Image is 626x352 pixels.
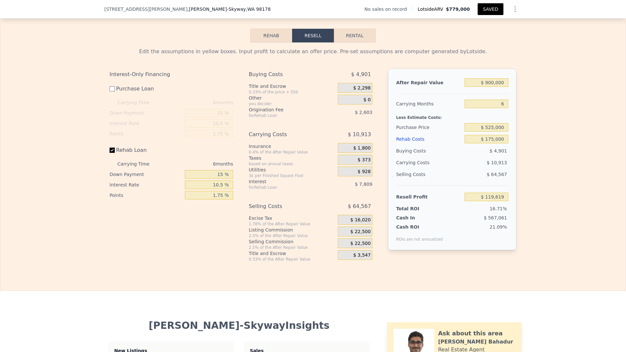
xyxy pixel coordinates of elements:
div: Carrying Time [117,159,160,169]
div: [PERSON_NAME] Bahadur [438,338,513,346]
span: $ 567,061 [484,215,507,220]
div: 2.5% of the After Repair Value [249,233,335,238]
div: 0.33% of the After Repair Value [249,257,335,262]
div: Title and Escrow [249,83,335,89]
div: [PERSON_NAME]-Skyway Insights [110,320,369,331]
div: Utilities [249,167,335,173]
span: [STREET_ADDRESS][PERSON_NAME] [104,6,187,12]
span: $ 16,020 [350,217,371,223]
label: Rehab Loan [110,144,182,156]
div: Down Payment [110,108,182,118]
div: Carrying Time [117,97,160,108]
div: 3¢ per Finished Square Foot [249,173,335,178]
span: , [PERSON_NAME]-Skyway [187,6,271,12]
div: Selling Costs [396,168,462,180]
button: SAVED [478,3,503,15]
div: based on annual taxes [249,161,335,167]
button: Resell [292,29,334,42]
div: Edit the assumptions in yellow boxes. Input profit to calculate an offer price. Pre-set assumptio... [110,48,516,56]
div: Excise Tax [249,215,335,221]
div: Selling Costs [249,200,321,212]
span: $ 64,567 [487,172,507,177]
span: $ 1,800 [353,145,370,151]
div: Total ROI [396,205,437,212]
div: Interest Rate [110,180,182,190]
div: Selling Commission [249,238,335,245]
div: No sales on record [365,6,412,12]
div: Points [110,129,182,139]
div: Rehab Costs [396,133,462,145]
div: Carrying Months [396,98,462,110]
div: Cash In [396,215,437,221]
div: Origination Fee [249,106,321,113]
div: Down Payment [110,169,182,180]
span: $ 373 [358,157,371,163]
span: $ 3,547 [353,252,370,258]
span: $ 4,901 [351,69,371,80]
div: After Repair Value [396,77,462,88]
div: Purchase Price [396,121,462,133]
span: $ 22,500 [350,229,371,235]
span: $ 4,901 [490,148,507,153]
div: Carrying Costs [396,157,437,168]
div: Buying Costs [396,145,462,157]
div: 2.5% of the After Repair Value [249,245,335,250]
div: Taxes [249,155,335,161]
span: $ 2,603 [355,110,372,115]
div: 6 months [162,97,233,108]
div: 0.4% of the After Repair Value [249,150,335,155]
span: $ 10,913 [487,160,507,165]
div: for Rehab Loan [249,113,321,118]
div: Insurance [249,143,335,150]
span: $ 0 [364,97,371,103]
div: Listing Commission [249,227,335,233]
span: $779,000 [446,7,470,12]
span: $ 928 [358,169,371,175]
button: Show Options [509,3,522,16]
div: for Rehab Loan [249,185,321,190]
span: $ 64,567 [348,200,371,212]
span: $ 7,809 [355,182,372,187]
div: Less Estimate Costs: [396,110,508,121]
span: , WA 98178 [246,7,271,12]
span: $ 2,298 [353,85,370,91]
div: Interest Rate [110,118,182,129]
div: Buying Costs [249,69,321,80]
button: Rehab [250,29,292,42]
div: Resell Profit [396,191,462,203]
div: you decide! [249,101,335,106]
span: 21.09% [490,224,507,230]
button: Rental [334,29,376,42]
div: Other [249,95,335,101]
div: ROIs are not annualized [396,230,443,242]
div: 0.33% of the price + 550 [249,89,335,95]
span: $ 22,500 [350,241,371,247]
div: Interest-Only Financing [110,69,233,80]
div: 1.78% of the After Repair Value [249,221,335,227]
div: Carrying Costs [249,129,321,140]
input: Rehab Loan [110,148,115,153]
div: Points [110,190,182,200]
div: Title and Escrow [249,250,335,257]
label: Purchase Loan [110,83,182,95]
span: 16.71% [490,206,507,211]
span: $ 10,913 [348,129,371,140]
span: Lotside ARV [418,6,446,12]
div: Interest [249,178,321,185]
div: Ask about this area [438,329,503,338]
input: Purchase Loan [110,86,115,91]
div: 6 months [162,159,233,169]
div: Cash ROI [396,224,443,230]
